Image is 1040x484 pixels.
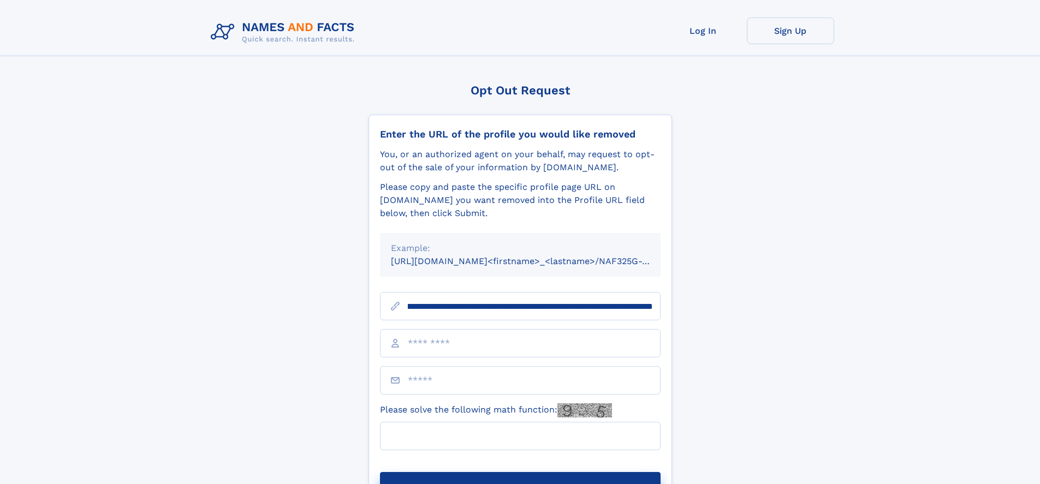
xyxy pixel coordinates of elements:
[747,17,834,44] a: Sign Up
[206,17,364,47] img: Logo Names and Facts
[380,148,661,174] div: You, or an authorized agent on your behalf, may request to opt-out of the sale of your informatio...
[380,403,612,417] label: Please solve the following math function:
[659,17,747,44] a: Log In
[380,181,661,220] div: Please copy and paste the specific profile page URL on [DOMAIN_NAME] you want removed into the Pr...
[369,83,672,97] div: Opt Out Request
[391,256,681,266] small: [URL][DOMAIN_NAME]<firstname>_<lastname>/NAF325G-xxxxxxxx
[380,128,661,140] div: Enter the URL of the profile you would like removed
[391,242,650,255] div: Example:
